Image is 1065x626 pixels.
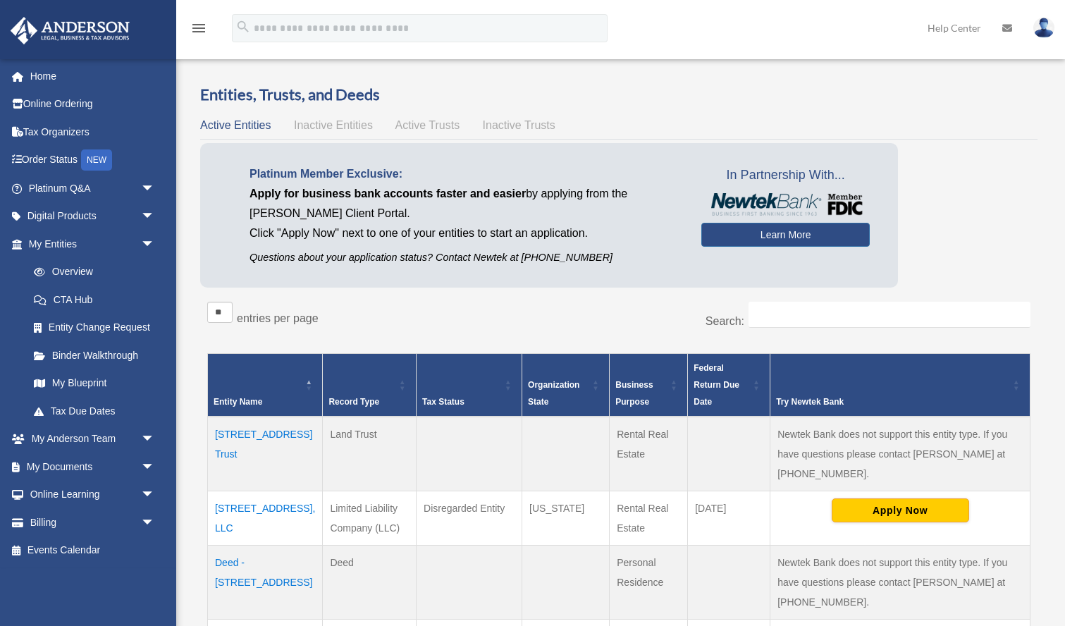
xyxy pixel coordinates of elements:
[776,393,1009,410] div: Try Newtek Bank
[250,223,680,243] p: Click "Apply Now" next to one of your entities to start an application.
[141,174,169,203] span: arrow_drop_down
[6,17,134,44] img: Anderson Advisors Platinum Portal
[208,546,323,620] td: Deed - [STREET_ADDRESS]
[10,146,176,175] a: Order StatusNEW
[141,230,169,259] span: arrow_drop_down
[141,202,169,231] span: arrow_drop_down
[10,90,176,118] a: Online Ordering
[688,491,770,546] td: [DATE]
[610,491,688,546] td: Rental Real Estate
[417,354,522,417] th: Tax Status: Activate to sort
[10,118,176,146] a: Tax Organizers
[10,230,169,258] a: My Entitiesarrow_drop_down
[20,341,169,369] a: Binder Walkthrough
[610,417,688,491] td: Rental Real Estate
[208,354,323,417] th: Entity Name: Activate to invert sorting
[323,546,417,620] td: Deed
[328,397,379,407] span: Record Type
[770,417,1030,491] td: Newtek Bank does not support this entity type. If you have questions please contact [PERSON_NAME]...
[422,397,464,407] span: Tax Status
[141,453,169,481] span: arrow_drop_down
[10,174,176,202] a: Platinum Q&Aarrow_drop_down
[250,164,680,184] p: Platinum Member Exclusive:
[610,354,688,417] th: Business Purpose: Activate to sort
[615,380,653,407] span: Business Purpose
[522,491,610,546] td: [US_STATE]
[610,546,688,620] td: Personal Residence
[694,363,739,407] span: Federal Return Due Date
[190,25,207,37] a: menu
[141,425,169,454] span: arrow_drop_down
[250,188,526,200] span: Apply for business bank accounts faster and easier
[20,397,169,425] a: Tax Due Dates
[20,258,162,286] a: Overview
[10,425,176,453] a: My Anderson Teamarrow_drop_down
[688,354,770,417] th: Federal Return Due Date: Activate to sort
[770,354,1030,417] th: Try Newtek Bank : Activate to sort
[395,119,460,131] span: Active Trusts
[483,119,555,131] span: Inactive Trusts
[20,314,169,342] a: Entity Change Request
[208,491,323,546] td: [STREET_ADDRESS], LLC
[323,417,417,491] td: Land Trust
[10,62,176,90] a: Home
[708,193,863,216] img: NewtekBankLogoSM.png
[706,315,744,327] label: Search:
[10,536,176,565] a: Events Calendar
[214,397,262,407] span: Entity Name
[208,417,323,491] td: [STREET_ADDRESS] Trust
[10,508,176,536] a: Billingarrow_drop_down
[323,354,417,417] th: Record Type: Activate to sort
[200,119,271,131] span: Active Entities
[832,498,969,522] button: Apply Now
[141,508,169,537] span: arrow_drop_down
[190,20,207,37] i: menu
[20,369,169,398] a: My Blueprint
[522,354,610,417] th: Organization State: Activate to sort
[701,164,870,187] span: In Partnership With...
[528,380,579,407] span: Organization State
[250,249,680,266] p: Questions about your application status? Contact Newtek at [PHONE_NUMBER]
[1033,18,1054,38] img: User Pic
[250,184,680,223] p: by applying from the [PERSON_NAME] Client Portal.
[237,312,319,324] label: entries per page
[417,491,522,546] td: Disregarded Entity
[235,19,251,35] i: search
[141,481,169,510] span: arrow_drop_down
[20,286,169,314] a: CTA Hub
[294,119,373,131] span: Inactive Entities
[81,149,112,171] div: NEW
[770,546,1030,620] td: Newtek Bank does not support this entity type. If you have questions please contact [PERSON_NAME]...
[200,84,1038,106] h3: Entities, Trusts, and Deeds
[10,481,176,509] a: Online Learningarrow_drop_down
[701,223,870,247] a: Learn More
[10,202,176,231] a: Digital Productsarrow_drop_down
[323,491,417,546] td: Limited Liability Company (LLC)
[10,453,176,481] a: My Documentsarrow_drop_down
